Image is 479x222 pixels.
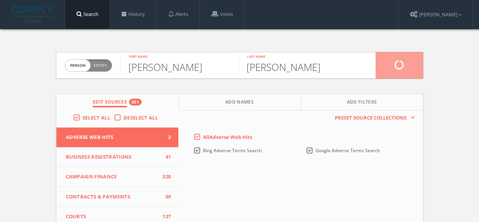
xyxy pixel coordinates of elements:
span: 2 [159,134,171,141]
button: Add Filters [301,94,423,110]
span: Add Filters [347,99,377,107]
span: All Adverse Web Hits [203,134,252,140]
span: 41 [159,153,171,161]
span: Google Adverse Terms Search [315,147,380,154]
span: Preset Source Collections [331,114,410,122]
span: Contracts & Payments [66,193,160,201]
span: 320 [159,173,171,181]
span: person [65,60,90,71]
span: Campaign Finance [66,173,160,181]
span: 59 [159,193,171,201]
span: 127 [159,213,171,220]
button: Edit Sources851 [56,94,179,110]
div: 851 [129,99,142,105]
button: Adverse Web Hits2 [56,128,179,147]
span: Edit Sources [93,99,127,107]
button: Preset Source Collections [331,114,415,122]
span: Add Names [225,99,254,107]
span: Deselect All [123,114,158,121]
span: Entity [94,63,107,68]
button: Add Names [179,94,301,110]
button: Campaign Finance320 [56,167,179,187]
span: Select All [83,114,110,121]
span: Bing Adverse Terms Search [203,147,262,154]
span: Courts [66,213,160,220]
img: illumis [12,6,54,23]
button: Contracts & Payments59 [56,187,179,207]
span: Business Registrations [66,153,160,161]
button: Business Registrations41 [56,147,179,167]
span: Adverse Web Hits [66,134,160,141]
